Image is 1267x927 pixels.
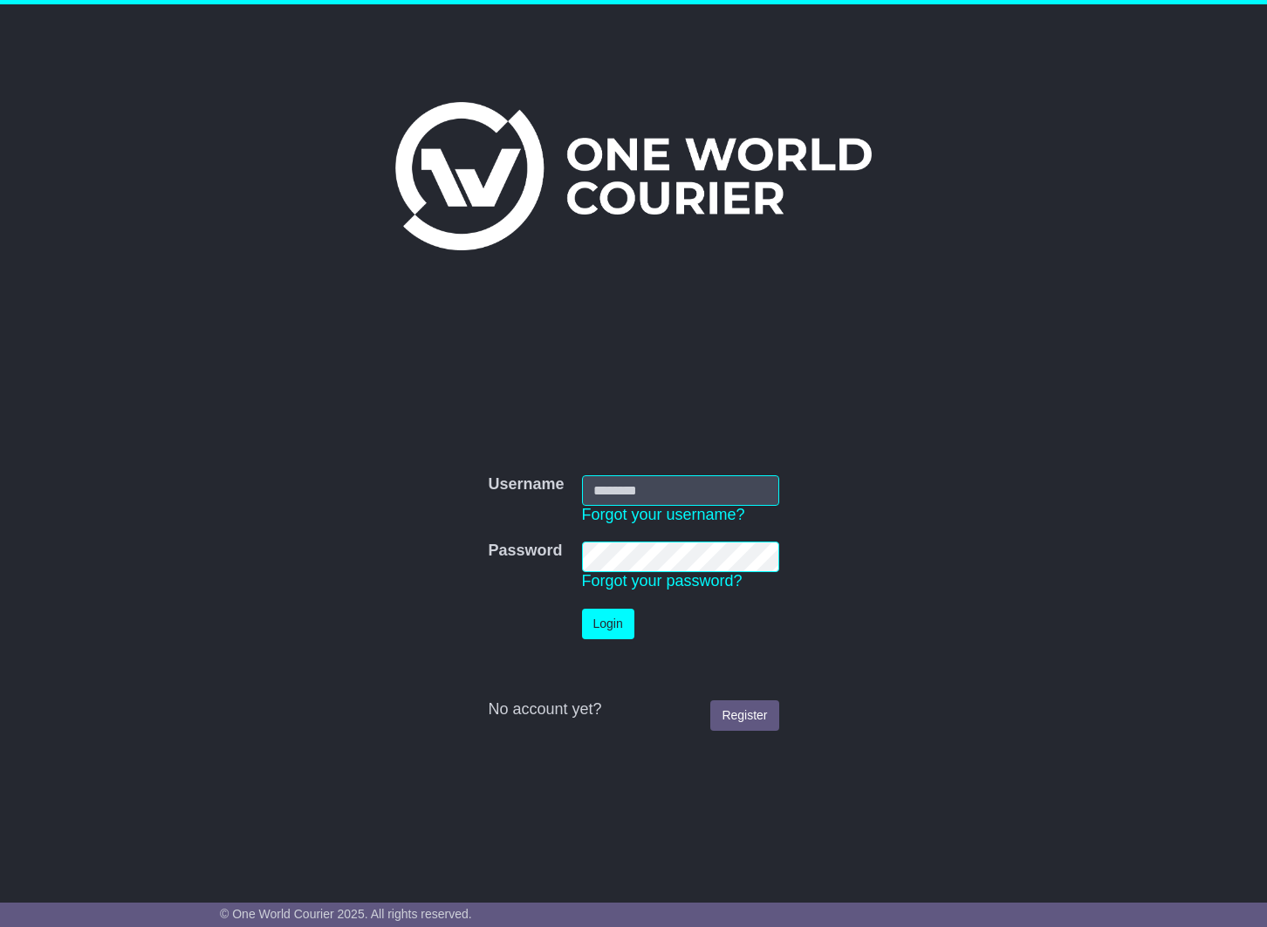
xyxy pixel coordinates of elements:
[220,907,472,921] span: © One World Courier 2025. All rights reserved.
[582,572,743,590] a: Forgot your password?
[582,506,745,523] a: Forgot your username?
[395,102,872,250] img: One World
[582,609,634,639] button: Login
[488,542,562,561] label: Password
[488,700,778,719] div: No account yet?
[488,475,564,494] label: Username
[710,700,778,731] a: Register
